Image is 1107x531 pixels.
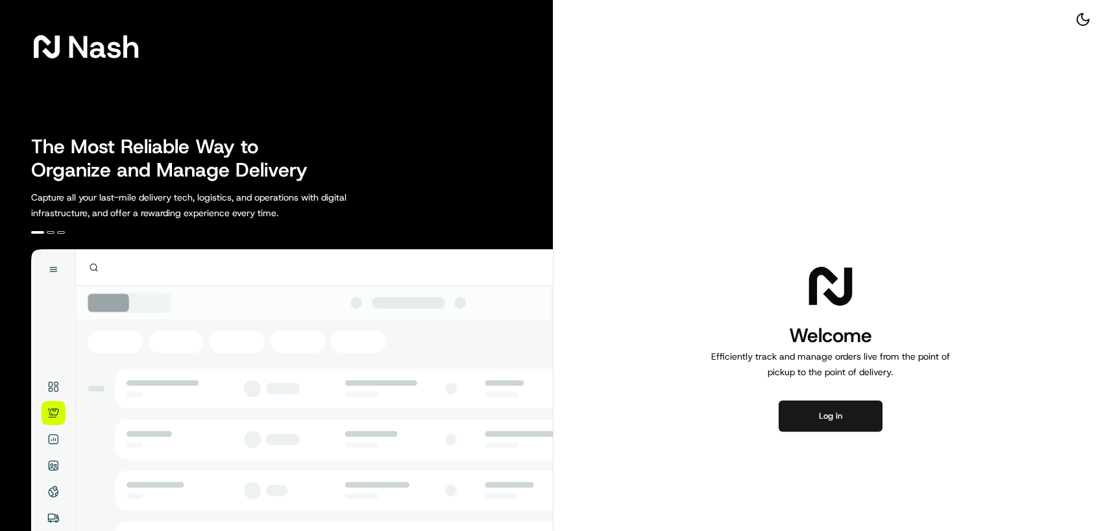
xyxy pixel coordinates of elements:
h2: The Most Reliable Way to Organize and Manage Delivery [31,135,322,182]
span: Nash [67,34,140,60]
h1: Welcome [706,323,955,349]
button: Log in [779,401,882,432]
p: Capture all your last-mile delivery tech, logistics, and operations with digital infrastructure, ... [31,190,405,221]
p: Efficiently track and manage orders live from the point of pickup to the point of delivery. [706,349,955,380]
